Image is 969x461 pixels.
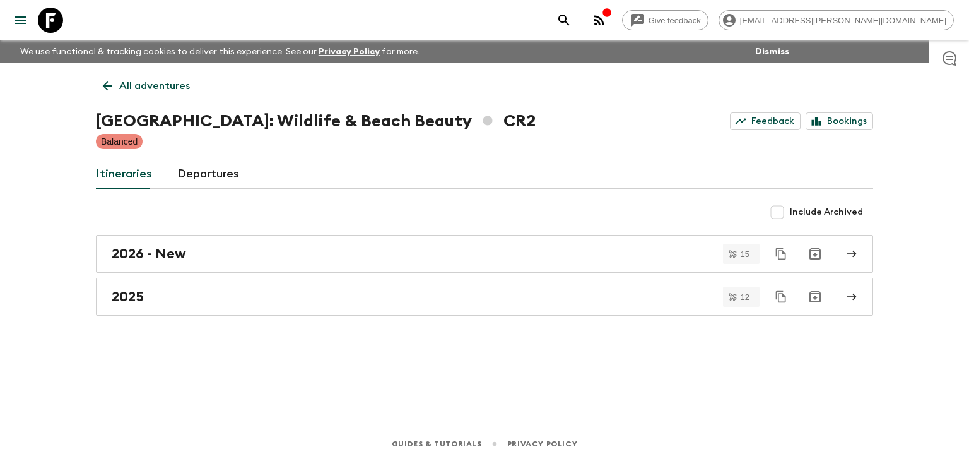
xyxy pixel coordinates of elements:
a: Guides & Tutorials [392,437,482,451]
a: Privacy Policy [507,437,577,451]
p: All adventures [119,78,190,93]
div: [EMAIL_ADDRESS][PERSON_NAME][DOMAIN_NAME] [719,10,954,30]
p: Balanced [101,135,138,148]
h1: [GEOGRAPHIC_DATA]: Wildlife & Beach Beauty CR2 [96,109,536,134]
button: menu [8,8,33,33]
span: 12 [733,293,757,301]
a: Departures [177,159,239,189]
a: Bookings [806,112,873,130]
p: We use functional & tracking cookies to deliver this experience. See our for more. [15,40,425,63]
a: Privacy Policy [319,47,380,56]
a: 2026 - New [96,235,873,273]
a: 2025 [96,278,873,316]
span: [EMAIL_ADDRESS][PERSON_NAME][DOMAIN_NAME] [733,16,953,25]
span: 15 [733,250,757,258]
h2: 2025 [112,289,144,305]
button: Archive [802,284,828,309]
a: Feedback [730,112,801,130]
h2: 2026 - New [112,246,186,262]
a: All adventures [96,73,197,99]
a: Give feedback [622,10,708,30]
span: Include Archived [790,206,863,219]
a: Itineraries [96,159,152,189]
button: search adventures [551,8,577,33]
button: Duplicate [770,285,792,308]
button: Dismiss [752,43,792,61]
span: Give feedback [642,16,708,25]
button: Duplicate [770,242,792,265]
button: Archive [802,241,828,266]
